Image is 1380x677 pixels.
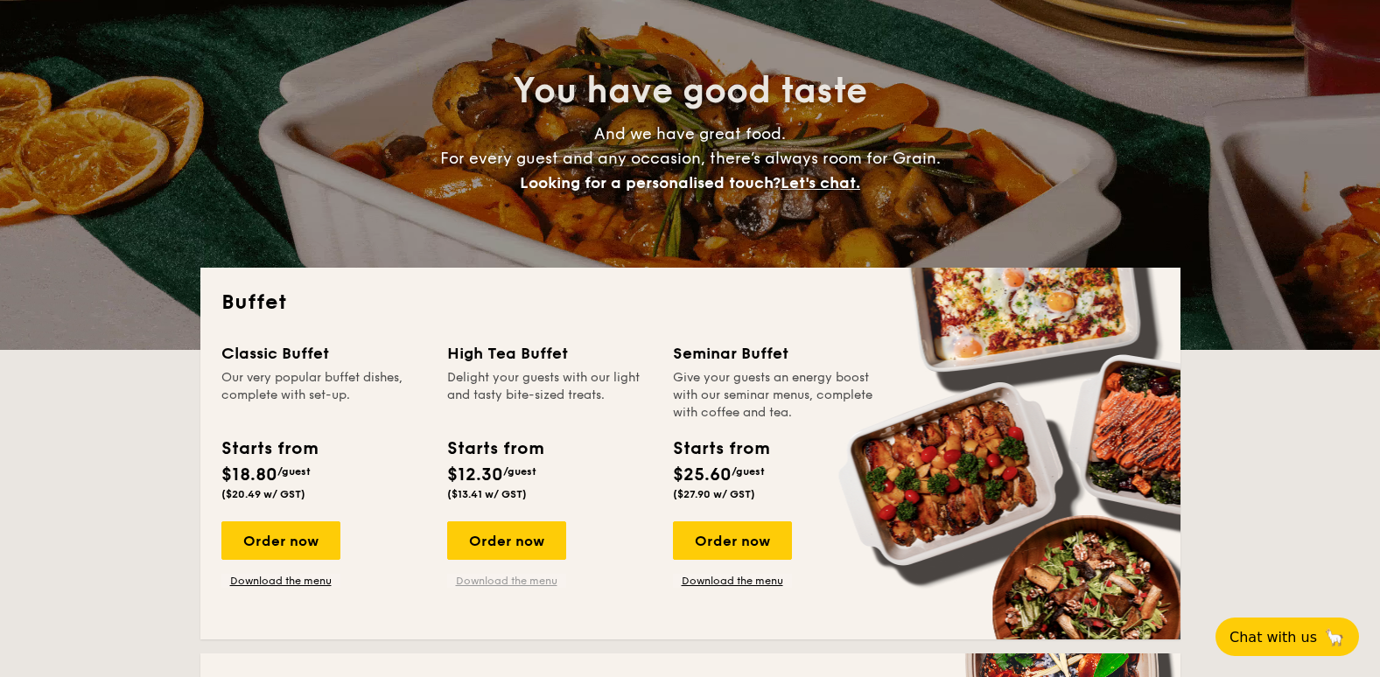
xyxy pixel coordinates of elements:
div: Classic Buffet [221,341,426,366]
span: $18.80 [221,464,277,485]
span: Let's chat. [781,173,860,192]
button: Chat with us🦙 [1215,618,1359,656]
span: ($20.49 w/ GST) [221,488,305,500]
div: Delight your guests with our light and tasty bite-sized treats. [447,369,652,422]
div: Starts from [221,436,317,462]
span: And we have great food. For every guest and any occasion, there’s always room for Grain. [440,124,941,192]
div: Order now [673,521,792,560]
div: Give your guests an energy boost with our seminar menus, complete with coffee and tea. [673,369,878,422]
span: Looking for a personalised touch? [520,173,781,192]
a: Download the menu [221,574,340,588]
span: ($13.41 w/ GST) [447,488,527,500]
span: $25.60 [673,464,732,485]
span: Chat with us [1229,629,1317,646]
div: Order now [447,521,566,560]
span: /guest [732,465,765,478]
span: /guest [277,465,311,478]
div: Starts from [673,436,768,462]
div: Seminar Buffet [673,341,878,366]
span: $12.30 [447,464,503,485]
div: Our very popular buffet dishes, complete with set-up. [221,369,426,422]
div: High Tea Buffet [447,341,652,366]
span: ($27.90 w/ GST) [673,488,755,500]
div: Starts from [447,436,543,462]
span: /guest [503,465,536,478]
a: Download the menu [447,574,566,588]
a: Download the menu [673,574,792,588]
h2: Buffet [221,289,1159,317]
span: 🦙 [1324,627,1345,647]
span: You have good taste [513,70,867,112]
div: Order now [221,521,340,560]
